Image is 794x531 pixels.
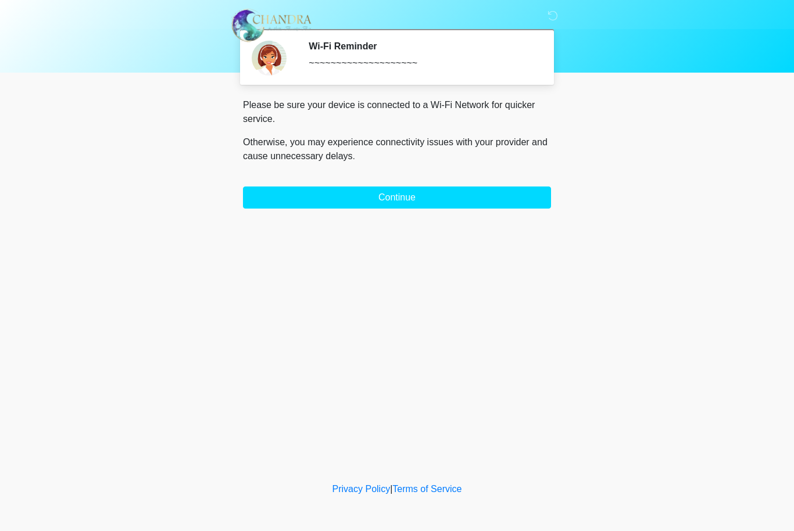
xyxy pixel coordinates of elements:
a: Terms of Service [392,484,462,494]
p: Otherwise, you may experience connectivity issues with your provider and cause unnecessary delays [243,135,551,163]
a: | [390,484,392,494]
img: Agent Avatar [252,41,287,76]
button: Continue [243,186,551,209]
span: . [353,151,355,161]
div: ~~~~~~~~~~~~~~~~~~~~ [309,56,534,70]
a: Privacy Policy [332,484,391,494]
img: Chandra Aesthetic Beauty Bar Logo [231,9,312,42]
p: Please be sure your device is connected to a Wi-Fi Network for quicker service. [243,98,551,126]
